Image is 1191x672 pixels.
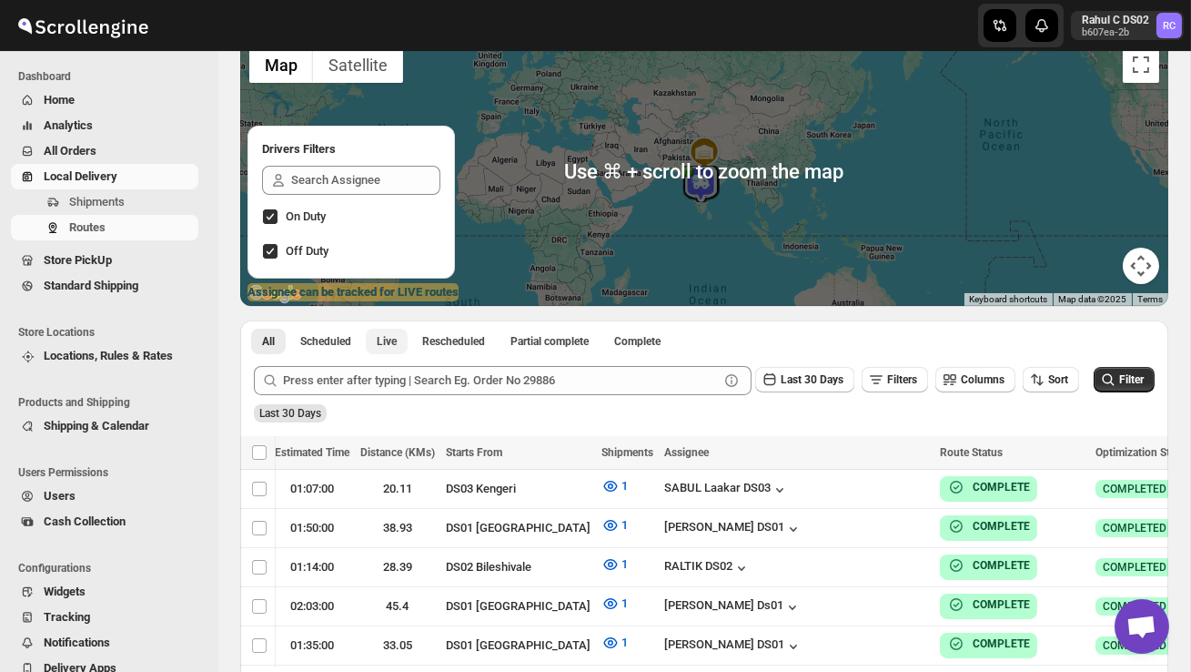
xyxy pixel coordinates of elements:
span: Route Status [940,446,1003,459]
a: Open this area in Google Maps (opens a new window) [245,282,305,306]
span: Widgets [44,585,86,598]
span: Optimization Status [1095,446,1191,459]
text: RC [1163,20,1176,32]
b: COMPLETE [973,598,1030,611]
div: DS01 [GEOGRAPHIC_DATA] [446,519,590,537]
button: Routes [11,215,198,240]
b: COMPLETE [973,559,1030,572]
div: Open chat [1115,599,1169,654]
span: Routes [69,220,106,234]
div: 20.11 [360,480,435,498]
button: 1 [590,472,639,501]
span: Rahul C DS02 [1156,13,1182,38]
span: Scheduled [300,334,351,349]
input: Press enter after typing | Search Eg. Order No 29886 [283,366,719,395]
button: User menu [1071,11,1184,40]
button: 1 [590,589,639,618]
span: Products and Shipping [18,395,206,410]
span: Last 30 Days [259,407,321,420]
div: 02:03:00 [275,597,349,616]
button: 1 [590,550,639,579]
span: COMPLETED [1103,638,1166,653]
button: Shipping & Calendar [11,413,198,439]
span: 1 [621,596,628,610]
b: COMPLETE [973,637,1030,650]
button: Widgets [11,579,198,605]
button: 1 [590,511,639,540]
div: 28.39 [360,558,435,576]
b: COMPLETE [973,481,1030,494]
div: DS03 Kengeri [446,480,590,498]
b: COMPLETE [973,520,1030,533]
img: Google [245,282,305,306]
span: Live [377,334,397,349]
label: Assignee can be tracked for LIVE routes [247,283,459,301]
span: 1 [621,518,628,532]
button: Home [11,87,198,113]
div: SABUL Laakar DS03 [664,481,789,499]
span: Estimated Time [275,446,349,459]
p: Rahul C DS02 [1082,13,1149,27]
button: Show street map [249,46,313,83]
button: All routes [251,329,286,354]
button: COMPLETE [947,556,1030,575]
button: All Orders [11,138,198,164]
span: Configurations [18,561,206,575]
p: b607ea-2b [1082,27,1149,38]
span: COMPLETED [1103,560,1166,575]
button: Sort [1023,367,1079,392]
img: ScrollEngine [15,3,151,48]
div: 01:50:00 [275,519,349,537]
span: Home [44,93,75,107]
div: [PERSON_NAME] DS01 [664,520,802,538]
button: Analytics [11,113,198,138]
span: Shipments [69,195,125,209]
span: Cash Collection [44,514,126,528]
span: Users Permissions [18,465,206,480]
span: Last 30 Days [781,373,843,386]
span: Notifications [44,636,110,649]
button: Shipments [11,189,198,215]
span: All [262,334,275,349]
div: 01:07:00 [275,480,349,498]
span: Columns [961,373,1004,386]
span: Partial complete [510,334,589,349]
button: Keyboard shortcuts [969,293,1047,306]
span: COMPLETED [1103,521,1166,535]
div: DS01 [GEOGRAPHIC_DATA] [446,636,590,655]
span: On Duty [286,209,326,223]
button: [PERSON_NAME] Ds01 [664,598,802,616]
button: RALTIK DS02 [664,559,751,577]
h2: Drivers Filters [262,140,440,158]
button: COMPLETE [947,635,1030,653]
span: Filter [1119,373,1144,386]
span: Analytics [44,118,93,132]
span: Shipping & Calendar [44,419,149,433]
button: [PERSON_NAME] DS01 [664,637,802,656]
span: Store Locations [18,325,206,340]
span: Local Delivery [44,169,117,183]
button: Filter [1094,367,1155,392]
button: Locations, Rules & Rates [11,343,198,369]
span: All Orders [44,144,96,158]
span: Rescheduled [422,334,485,349]
span: Starts From [446,446,502,459]
span: Distance (KMs) [360,446,435,459]
div: 45.4 [360,597,435,616]
span: 1 [621,479,628,493]
span: COMPLETED [1103,482,1166,496]
span: Sort [1048,373,1068,386]
div: 38.93 [360,519,435,537]
button: Toggle fullscreen view [1123,46,1159,83]
button: Columns [935,367,1015,392]
span: 1 [621,557,628,571]
button: Cash Collection [11,509,198,535]
div: DS02 Bileshivale [446,558,590,576]
div: 01:35:00 [275,636,349,655]
button: COMPLETE [947,517,1030,535]
span: Locations, Rules & Rates [44,349,173,362]
button: COMPLETE [947,596,1030,614]
span: Standard Shipping [44,279,138,292]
